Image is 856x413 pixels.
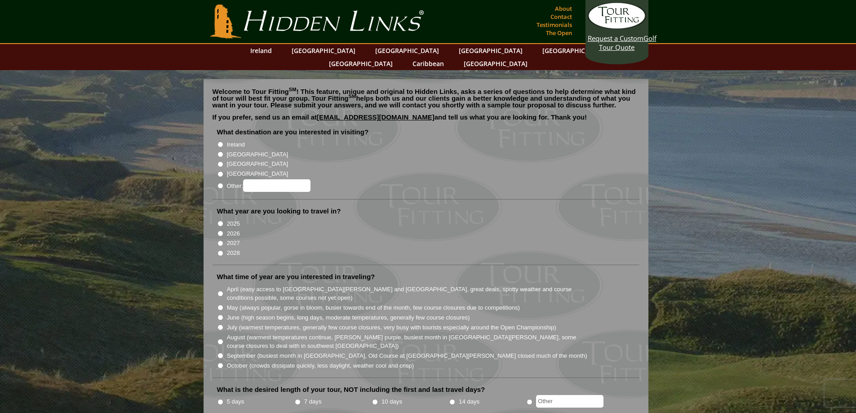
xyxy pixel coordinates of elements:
[544,27,574,39] a: The Open
[227,219,240,228] label: 2025
[217,128,369,137] label: What destination are you interested in visiting?
[454,44,527,57] a: [GEOGRAPHIC_DATA]
[227,249,240,258] label: 2028
[246,44,276,57] a: Ireland
[459,397,479,406] label: 14 days
[227,150,288,159] label: [GEOGRAPHIC_DATA]
[317,113,435,121] a: [EMAIL_ADDRESS][DOMAIN_NAME]
[227,229,240,238] label: 2026
[548,10,574,23] a: Contact
[459,57,532,70] a: [GEOGRAPHIC_DATA]
[217,272,375,281] label: What time of year are you interested in traveling?
[588,34,643,43] span: Request a Custom
[588,2,646,52] a: Request a CustomGolf Tour Quote
[227,169,288,178] label: [GEOGRAPHIC_DATA]
[227,333,588,351] label: August (warmest temperatures continue, [PERSON_NAME] purple, busiest month in [GEOGRAPHIC_DATA][P...
[227,160,288,169] label: [GEOGRAPHIC_DATA]
[227,239,240,248] label: 2027
[227,313,470,322] label: June (high season begins, long days, moderate temperatures, generally few course closures)
[349,93,356,99] sup: SM
[287,44,360,57] a: [GEOGRAPHIC_DATA]
[227,179,310,192] label: Other:
[381,397,402,406] label: 10 days
[534,18,574,31] a: Testimonials
[227,285,588,302] label: April (easy access to [GEOGRAPHIC_DATA][PERSON_NAME] and [GEOGRAPHIC_DATA], great deals, spotty w...
[213,88,639,108] p: Welcome to Tour Fitting ! This feature, unique and original to Hidden Links, asks a series of que...
[538,44,611,57] a: [GEOGRAPHIC_DATA]
[217,385,485,394] label: What is the desired length of your tour, NOT including the first and last travel days?
[536,395,603,408] input: Other
[227,351,587,360] label: September (busiest month in [GEOGRAPHIC_DATA], Old Course at [GEOGRAPHIC_DATA][PERSON_NAME] close...
[371,44,444,57] a: [GEOGRAPHIC_DATA]
[324,57,397,70] a: [GEOGRAPHIC_DATA]
[408,57,448,70] a: Caribbean
[304,397,322,406] label: 7 days
[289,87,297,92] sup: SM
[213,114,639,127] p: If you prefer, send us an email at and tell us what you are looking for. Thank you!
[227,397,244,406] label: 5 days
[227,361,414,370] label: October (crowds dissipate quickly, less daylight, weather cool and crisp)
[553,2,574,15] a: About
[217,207,341,216] label: What year are you looking to travel in?
[227,323,556,332] label: July (warmest temperatures, generally few course closures, very busy with tourists especially aro...
[243,179,310,192] input: Other:
[227,140,245,149] label: Ireland
[227,303,520,312] label: May (always popular, gorse in bloom, busier towards end of the month, few course closures due to ...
